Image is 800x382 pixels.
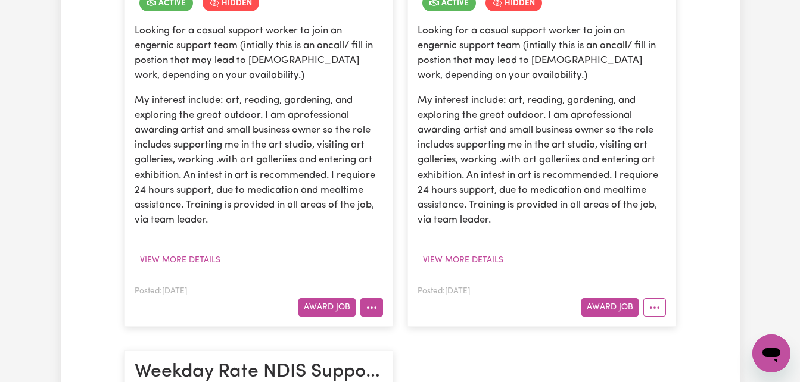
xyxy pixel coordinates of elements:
[135,287,187,295] span: Posted: [DATE]
[581,298,639,317] button: Award Job
[418,93,666,228] p: My interest include: art, reading, gardening, and exploring the great outdoor. I am aprofessional...
[418,23,666,83] p: Looking for a casual support worker to join an engernic support team (intially this is an oncall/...
[298,298,356,317] button: Award Job
[418,287,470,295] span: Posted: [DATE]
[135,23,383,83] p: Looking for a casual support worker to join an engernic support team (intially this is an oncall/...
[752,334,790,372] iframe: Button to launch messaging window
[418,251,509,270] button: View more details
[135,251,226,270] button: View more details
[360,298,383,317] button: More options
[643,298,666,317] button: More options
[135,93,383,228] p: My interest include: art, reading, gardening, and exploring the great outdoor. I am aprofessional...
